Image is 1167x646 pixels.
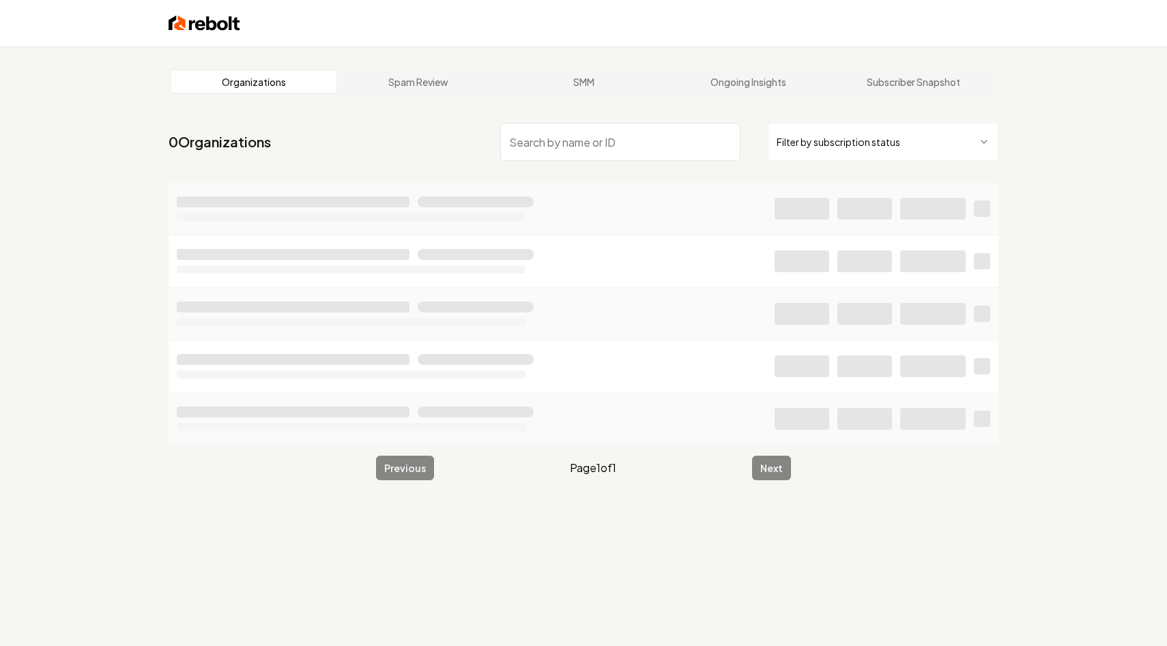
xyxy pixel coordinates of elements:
[336,71,502,93] a: Spam Review
[171,71,336,93] a: Organizations
[169,132,271,151] a: 0Organizations
[501,71,666,93] a: SMM
[666,71,831,93] a: Ongoing Insights
[169,14,240,33] img: Rebolt Logo
[500,123,740,161] input: Search by name or ID
[570,460,616,476] span: Page 1 of 1
[831,71,996,93] a: Subscriber Snapshot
